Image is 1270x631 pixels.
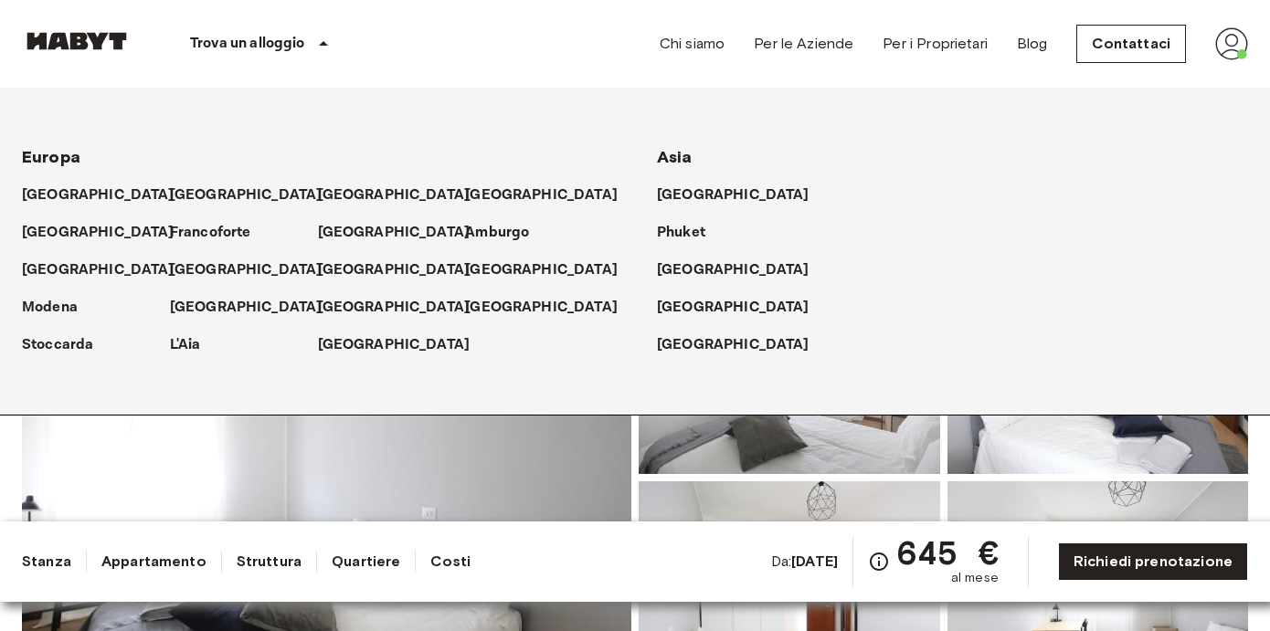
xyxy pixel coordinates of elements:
p: [GEOGRAPHIC_DATA] [465,297,618,319]
a: [GEOGRAPHIC_DATA] [318,184,489,206]
a: [GEOGRAPHIC_DATA] [657,259,828,281]
a: Stanza [22,551,71,573]
p: Amburgo [465,222,529,244]
a: Appartamento [101,551,206,573]
a: [GEOGRAPHIC_DATA] [657,297,828,319]
p: [GEOGRAPHIC_DATA] [318,259,471,281]
a: Stoccarda [22,334,111,356]
a: Per i Proprietari [883,33,988,55]
p: [GEOGRAPHIC_DATA] [22,222,175,244]
p: [GEOGRAPHIC_DATA] [318,334,471,356]
p: [GEOGRAPHIC_DATA] [22,259,175,281]
a: Chi siamo [660,33,725,55]
p: [GEOGRAPHIC_DATA] [170,184,323,206]
a: Struttura [237,551,302,573]
a: [GEOGRAPHIC_DATA] [465,184,636,206]
p: [GEOGRAPHIC_DATA] [465,184,618,206]
a: Amburgo [465,222,547,244]
img: avatar [1215,27,1248,60]
a: Quartiere [332,551,400,573]
a: [GEOGRAPHIC_DATA] [22,259,193,281]
p: [GEOGRAPHIC_DATA] [22,184,175,206]
a: [GEOGRAPHIC_DATA] [22,184,193,206]
span: al mese [951,569,999,587]
a: Per le Aziende [754,33,853,55]
a: Phuket [657,222,724,244]
a: [GEOGRAPHIC_DATA] [318,259,489,281]
a: Richiedi prenotazione [1058,542,1248,581]
p: [GEOGRAPHIC_DATA] [657,184,810,206]
span: Asia [657,147,693,167]
p: Modena [22,297,78,319]
p: [GEOGRAPHIC_DATA] [170,297,323,319]
p: Phuket [657,222,705,244]
p: [GEOGRAPHIC_DATA] [657,297,810,319]
svg: Verifica i dettagli delle spese nella sezione 'Riassunto dei Costi'. Si prega di notare che gli s... [868,551,890,573]
a: Blog [1017,33,1048,55]
p: [GEOGRAPHIC_DATA] [657,334,810,356]
p: L'Aia [170,334,201,356]
a: [GEOGRAPHIC_DATA] [657,334,828,356]
a: Contattaci [1076,25,1186,63]
a: [GEOGRAPHIC_DATA] [657,184,828,206]
span: 645 € [897,536,999,569]
b: [DATE] [791,552,838,570]
a: [GEOGRAPHIC_DATA] [465,259,636,281]
span: Da: [771,552,838,572]
p: [GEOGRAPHIC_DATA] [318,297,471,319]
a: [GEOGRAPHIC_DATA] [318,334,489,356]
a: [GEOGRAPHIC_DATA] [170,297,341,319]
p: Trova un alloggio [190,33,305,55]
span: Europa [22,147,80,167]
p: Stoccarda [22,334,93,356]
a: [GEOGRAPHIC_DATA] [318,297,489,319]
p: [GEOGRAPHIC_DATA] [170,259,323,281]
p: [GEOGRAPHIC_DATA] [657,259,810,281]
p: [GEOGRAPHIC_DATA] [318,184,471,206]
a: [GEOGRAPHIC_DATA] [22,222,193,244]
p: [GEOGRAPHIC_DATA] [465,259,618,281]
a: Modena [22,297,96,319]
a: [GEOGRAPHIC_DATA] [465,297,636,319]
p: Francoforte [170,222,251,244]
a: [GEOGRAPHIC_DATA] [318,222,489,244]
a: [GEOGRAPHIC_DATA] [170,184,341,206]
p: [GEOGRAPHIC_DATA] [318,222,471,244]
a: [GEOGRAPHIC_DATA] [170,259,341,281]
a: Francoforte [170,222,270,244]
a: L'Aia [170,334,219,356]
a: Costi [430,551,471,573]
img: Habyt [22,32,132,50]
